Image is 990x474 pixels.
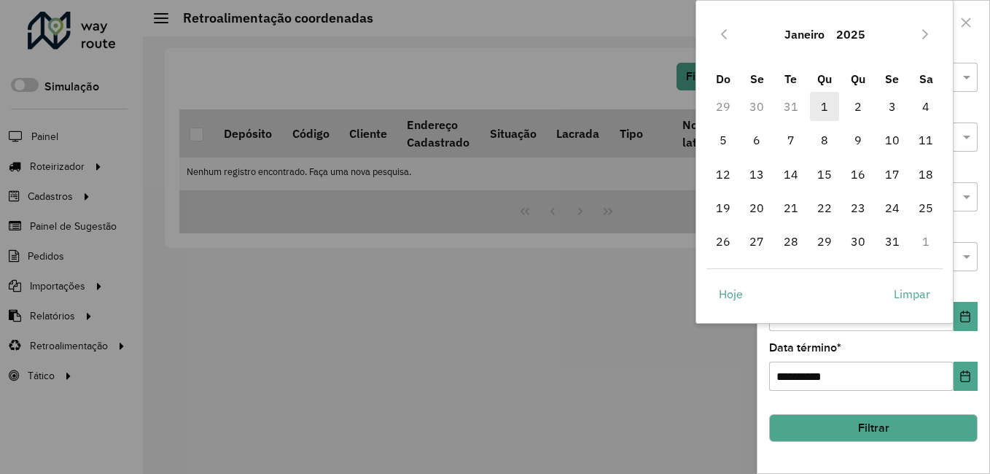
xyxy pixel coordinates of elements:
td: 1 [808,90,841,123]
span: 12 [709,160,738,189]
span: 18 [911,160,940,189]
label: Data término [769,339,841,357]
td: 26 [706,225,740,258]
td: 17 [876,158,909,191]
span: Sa [919,71,933,86]
span: 26 [709,227,738,256]
span: 13 [742,160,771,189]
td: 19 [706,191,740,225]
span: 1 [810,92,839,121]
td: 21 [773,191,807,225]
span: 20 [742,193,771,222]
td: 31 [773,90,807,123]
td: 14 [773,158,807,191]
button: Choose Date [954,302,978,331]
button: Choose Month [779,17,830,52]
span: 16 [843,160,873,189]
span: 19 [709,193,738,222]
span: 31 [878,227,907,256]
button: Previous Month [712,23,736,46]
span: 15 [810,160,839,189]
span: 21 [776,193,806,222]
span: 7 [776,125,806,155]
span: Se [885,71,899,86]
td: 2 [841,90,875,123]
td: 18 [909,158,943,191]
td: 9 [841,123,875,157]
td: 15 [808,158,841,191]
span: 29 [810,227,839,256]
span: 10 [878,125,907,155]
span: Do [716,71,730,86]
td: 25 [909,191,943,225]
td: 30 [841,225,875,258]
td: 30 [740,90,773,123]
span: Te [784,71,797,86]
td: 8 [808,123,841,157]
td: 22 [808,191,841,225]
span: 8 [810,125,839,155]
button: Choose Year [830,17,871,52]
span: 23 [843,193,873,222]
span: 11 [911,125,940,155]
td: 5 [706,123,740,157]
span: 14 [776,160,806,189]
td: 4 [909,90,943,123]
button: Next Month [913,23,937,46]
span: 9 [843,125,873,155]
td: 1 [909,225,943,258]
span: 5 [709,125,738,155]
td: 10 [876,123,909,157]
td: 11 [909,123,943,157]
td: 3 [876,90,909,123]
td: 20 [740,191,773,225]
td: 31 [876,225,909,258]
button: Limpar [881,279,943,308]
td: 12 [706,158,740,191]
td: 6 [740,123,773,157]
span: 3 [878,92,907,121]
span: 17 [878,160,907,189]
span: 25 [911,193,940,222]
button: Choose Date [954,362,978,391]
span: 6 [742,125,771,155]
td: 7 [773,123,807,157]
td: 23 [841,191,875,225]
td: 27 [740,225,773,258]
span: 24 [878,193,907,222]
span: 4 [911,92,940,121]
span: 28 [776,227,806,256]
span: Hoje [719,285,743,303]
td: 13 [740,158,773,191]
td: 24 [876,191,909,225]
span: Limpar [894,285,930,303]
span: 2 [843,92,873,121]
button: Filtrar [769,414,978,442]
td: 29 [808,225,841,258]
span: Se [750,71,764,86]
span: Qu [851,71,865,86]
td: 16 [841,158,875,191]
td: 28 [773,225,807,258]
span: 27 [742,227,771,256]
span: Qu [817,71,832,86]
td: 29 [706,90,740,123]
span: 30 [843,227,873,256]
button: Hoje [706,279,755,308]
span: 22 [810,193,839,222]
